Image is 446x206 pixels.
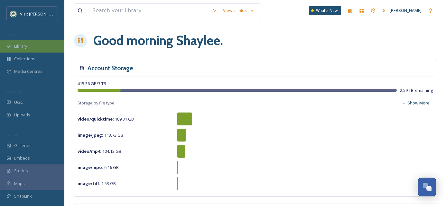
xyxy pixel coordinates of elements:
[78,181,100,186] strong: image/tiff :
[78,148,121,154] span: 104.13 GB
[390,7,422,13] span: [PERSON_NAME]
[418,178,436,196] button: Open Chat
[89,4,208,18] input: Search your library
[93,31,223,50] h1: Good morning Shaylee .
[10,11,17,17] img: Unknown.png
[6,33,18,38] span: MEDIA
[14,99,23,105] span: UGC
[78,181,116,186] span: 1.53 GB
[6,132,21,137] span: WIDGETS
[14,56,35,62] span: Collections
[14,181,25,187] span: Maps
[78,81,106,86] span: 415.36 GB / 3 TB
[78,132,123,138] span: 113.73 GB
[78,132,103,138] strong: image/jpeg :
[78,148,101,154] strong: video/mp4 :
[6,89,20,94] span: COLLECT
[14,168,28,174] span: Stories
[14,193,32,199] span: SnapLink
[309,6,341,15] a: What's New
[78,100,115,106] span: Storage by file type
[400,87,433,93] span: 2.59 TB remaining
[379,4,425,17] a: [PERSON_NAME]
[220,4,257,17] a: View all files
[78,116,114,122] strong: video/quicktime :
[20,11,61,17] span: Visit [PERSON_NAME]
[14,112,30,118] span: Uploads
[88,64,133,73] h3: Account Storage
[14,43,27,49] span: Library
[14,142,32,149] span: Galleries
[78,116,134,122] span: 189.31 GB
[14,68,42,74] span: Media Centres
[78,164,103,170] strong: image/mpo :
[14,155,30,161] span: Embeds
[399,97,433,109] button: Show More
[78,164,119,170] span: 6.16 GB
